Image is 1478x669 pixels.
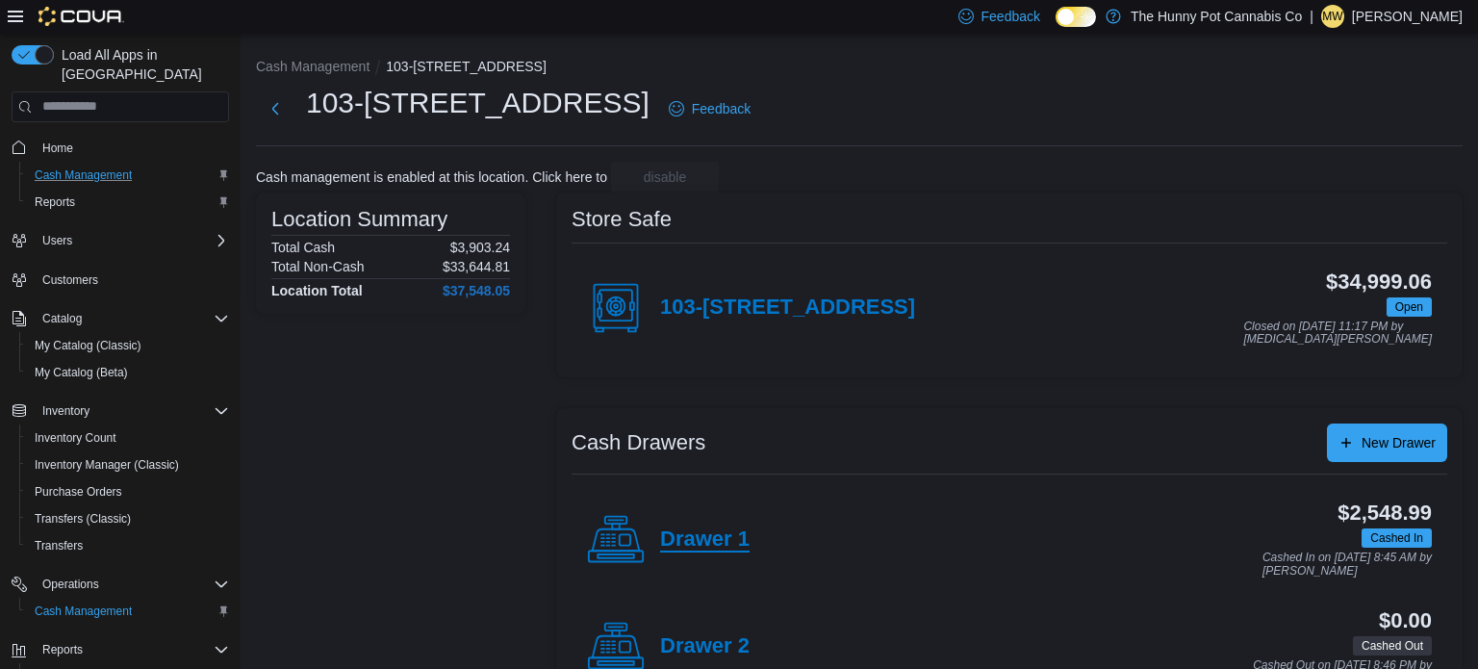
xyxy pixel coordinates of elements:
[35,430,116,446] span: Inventory Count
[42,642,83,657] span: Reports
[38,7,124,26] img: Cova
[4,134,237,162] button: Home
[35,167,132,183] span: Cash Management
[271,283,363,298] h4: Location Total
[27,600,229,623] span: Cash Management
[1362,528,1432,548] span: Cashed In
[271,208,447,231] h3: Location Summary
[35,511,131,527] span: Transfers (Classic)
[27,361,136,384] a: My Catalog (Beta)
[19,359,237,386] button: My Catalog (Beta)
[35,604,132,619] span: Cash Management
[27,334,149,357] a: My Catalog (Classic)
[54,45,229,84] span: Load All Apps in [GEOGRAPHIC_DATA]
[1327,424,1447,462] button: New Drawer
[572,431,705,454] h3: Cash Drawers
[1056,27,1057,28] span: Dark Mode
[42,403,89,419] span: Inventory
[1321,5,1344,28] div: Micheala Whelan
[644,167,686,187] span: disable
[27,191,229,214] span: Reports
[19,598,237,625] button: Cash Management
[386,59,547,74] button: 103-[STREET_ADDRESS]
[1379,609,1432,632] h3: $0.00
[1243,321,1432,347] p: Closed on [DATE] 11:17 PM by [MEDICAL_DATA][PERSON_NAME]
[27,426,124,450] a: Inventory Count
[4,398,237,425] button: Inventory
[27,600,140,623] a: Cash Management
[35,229,80,252] button: Users
[27,334,229,357] span: My Catalog (Classic)
[27,507,139,530] a: Transfers (Classic)
[19,451,237,478] button: Inventory Manager (Classic)
[1310,5,1313,28] p: |
[19,189,237,216] button: Reports
[4,227,237,254] button: Users
[35,307,89,330] button: Catalog
[692,99,751,118] span: Feedback
[19,332,237,359] button: My Catalog (Classic)
[35,484,122,500] span: Purchase Orders
[660,296,915,321] h4: 103-[STREET_ADDRESS]
[1262,552,1432,578] p: Cashed In on [DATE] 8:45 AM by [PERSON_NAME]
[35,638,229,661] span: Reports
[35,136,229,160] span: Home
[42,141,73,156] span: Home
[981,7,1040,26] span: Feedback
[256,90,294,128] button: Next
[572,208,672,231] h3: Store Safe
[1362,637,1423,655] span: Cashed Out
[19,478,237,505] button: Purchase Orders
[35,573,229,596] span: Operations
[27,534,229,557] span: Transfers
[4,636,237,663] button: Reports
[27,426,229,450] span: Inventory Count
[450,240,510,255] p: $3,903.24
[1387,297,1432,317] span: Open
[27,164,140,187] a: Cash Management
[42,577,99,592] span: Operations
[660,634,750,659] h4: Drawer 2
[306,84,650,122] h1: 103-[STREET_ADDRESS]
[27,507,229,530] span: Transfers (Classic)
[42,311,82,326] span: Catalog
[42,272,98,288] span: Customers
[35,573,107,596] button: Operations
[27,480,229,503] span: Purchase Orders
[35,365,128,380] span: My Catalog (Beta)
[19,532,237,559] button: Transfers
[256,59,369,74] button: Cash Management
[35,268,229,292] span: Customers
[1362,433,1436,452] span: New Drawer
[4,571,237,598] button: Operations
[27,164,229,187] span: Cash Management
[35,638,90,661] button: Reports
[611,162,719,193] button: disable
[35,399,97,423] button: Inventory
[4,266,237,294] button: Customers
[35,137,81,160] a: Home
[661,90,758,128] a: Feedback
[19,162,237,189] button: Cash Management
[27,453,229,476] span: Inventory Manager (Classic)
[35,538,83,553] span: Transfers
[256,57,1463,80] nav: An example of EuiBreadcrumbs
[256,169,607,185] p: Cash management is enabled at this location. Click here to
[27,191,83,214] a: Reports
[35,457,179,473] span: Inventory Manager (Classic)
[271,259,365,274] h6: Total Non-Cash
[1131,5,1302,28] p: The Hunny Pot Cannabis Co
[35,269,106,292] a: Customers
[35,229,229,252] span: Users
[27,480,130,503] a: Purchase Orders
[1352,5,1463,28] p: [PERSON_NAME]
[1326,270,1432,294] h3: $34,999.06
[1353,636,1432,656] span: Cashed Out
[19,505,237,532] button: Transfers (Classic)
[443,259,510,274] p: $33,644.81
[1370,529,1423,547] span: Cashed In
[35,307,229,330] span: Catalog
[19,425,237,451] button: Inventory Count
[35,338,141,353] span: My Catalog (Classic)
[27,453,187,476] a: Inventory Manager (Classic)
